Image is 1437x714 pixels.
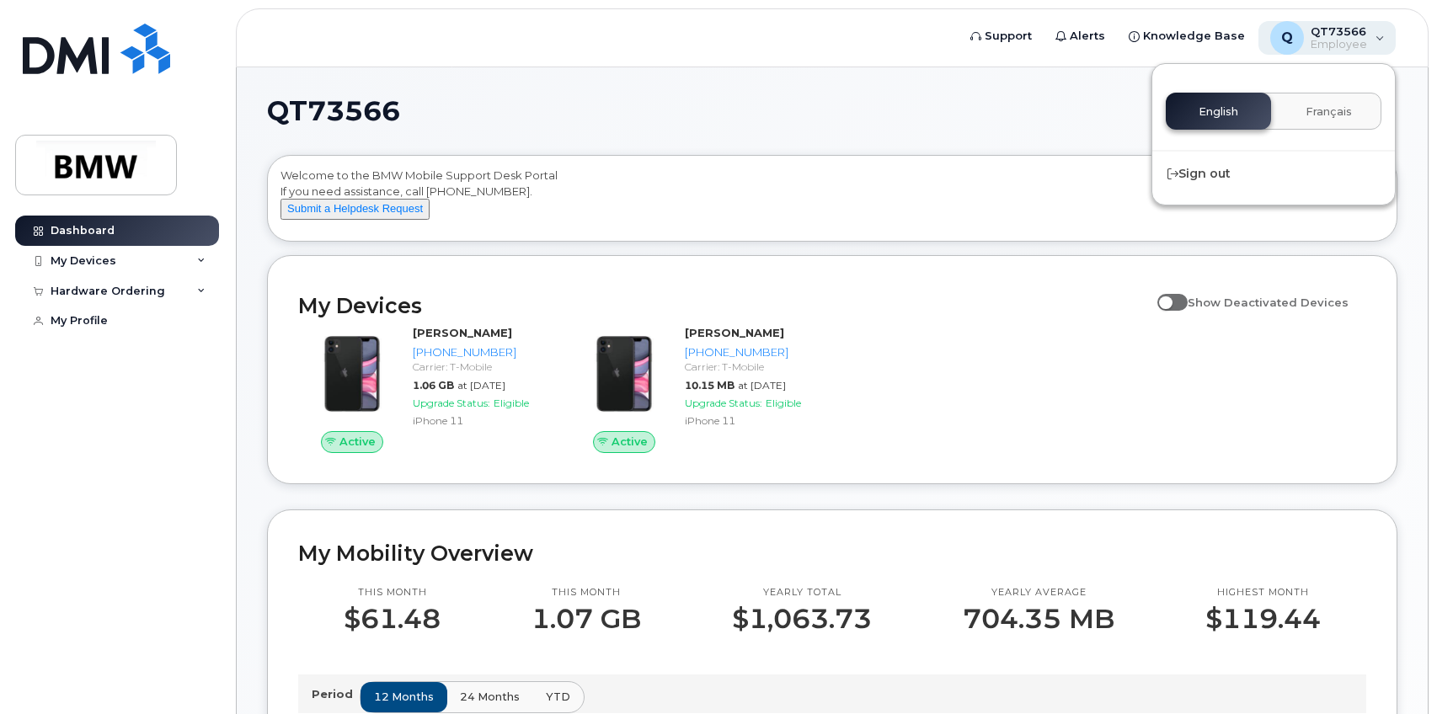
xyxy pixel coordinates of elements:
[1306,105,1352,119] span: Français
[457,379,505,392] span: at [DATE]
[570,325,822,453] a: Active[PERSON_NAME][PHONE_NUMBER]Carrier: T-Mobile10.15 MBat [DATE]Upgrade Status:EligibleiPhone 11
[1364,641,1424,701] iframe: Messenger Launcher
[494,397,529,409] span: Eligible
[1152,158,1395,189] div: Sign out
[413,397,490,409] span: Upgrade Status:
[298,293,1149,318] h2: My Devices
[460,689,520,705] span: 24 months
[685,413,815,428] div: iPhone 11
[298,325,550,453] a: Active[PERSON_NAME][PHONE_NUMBER]Carrier: T-Mobile1.06 GBat [DATE]Upgrade Status:EligibleiPhone 11
[413,360,543,374] div: Carrier: T-Mobile
[1205,586,1321,599] p: Highest month
[1157,286,1171,300] input: Show Deactivated Devices
[312,333,393,414] img: iPhone_11.jpg
[339,434,376,450] span: Active
[280,199,430,220] button: Submit a Helpdesk Request
[685,326,784,339] strong: [PERSON_NAME]
[267,99,400,124] span: QT73566
[413,379,454,392] span: 1.06 GB
[1205,604,1321,634] p: $119.44
[1188,296,1349,309] span: Show Deactivated Devices
[413,413,543,428] div: iPhone 11
[738,379,786,392] span: at [DATE]
[963,604,1114,634] p: 704.35 MB
[312,686,360,702] p: Period
[732,586,872,599] p: Yearly total
[766,397,801,409] span: Eligible
[532,604,641,634] p: 1.07 GB
[612,434,648,450] span: Active
[685,360,815,374] div: Carrier: T-Mobile
[413,344,543,360] div: [PHONE_NUMBER]
[546,689,570,705] span: YTD
[584,333,665,414] img: iPhone_11.jpg
[280,201,430,215] a: Submit a Helpdesk Request
[344,604,441,634] p: $61.48
[280,168,1384,235] div: Welcome to the BMW Mobile Support Desk Portal If you need assistance, call [PHONE_NUMBER].
[685,397,762,409] span: Upgrade Status:
[344,586,441,599] p: This month
[298,541,1366,566] h2: My Mobility Overview
[532,586,641,599] p: This month
[685,379,735,392] span: 10.15 MB
[685,344,815,360] div: [PHONE_NUMBER]
[732,604,872,634] p: $1,063.73
[413,326,512,339] strong: [PERSON_NAME]
[963,586,1114,599] p: Yearly average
